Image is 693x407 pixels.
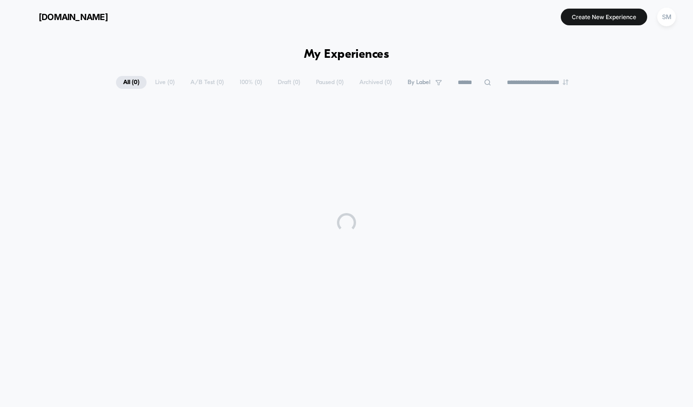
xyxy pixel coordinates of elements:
[304,48,389,62] h1: My Experiences
[39,12,108,22] span: [DOMAIN_NAME]
[654,7,679,27] button: SM
[561,9,647,25] button: Create New Experience
[408,79,430,86] span: By Label
[657,8,676,26] div: SM
[116,76,147,89] span: All ( 0 )
[14,9,111,24] button: [DOMAIN_NAME]
[563,79,568,85] img: end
